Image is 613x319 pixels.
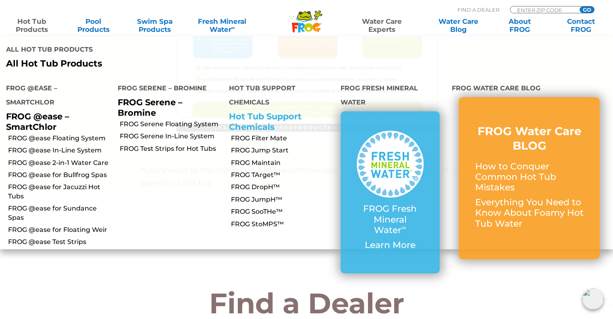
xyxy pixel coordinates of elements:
[231,25,235,31] sup: ∞
[231,134,335,143] a: FROG Filter Mate
[343,17,421,33] a: Water CareExperts
[496,17,543,33] a: AboutFROG
[8,225,112,234] a: FROG @ease for Floating Weir
[8,134,112,143] a: FROG @ease Floating System
[6,42,300,58] h4: All Hot Tub Products
[231,220,335,229] a: FROG StoMPS™
[557,17,605,33] a: ContactFROG
[6,58,300,69] a: All Hot Tub Products
[118,81,217,97] h4: FROG Serene – Bromine
[229,81,328,111] h4: Hot Tub Support Chemicals
[475,124,584,153] h3: FROG Water Care BLOG
[475,197,584,229] p: Everything You Need to Know About Foamy Hot Tub Water
[457,6,499,13] p: Find A Dealer
[231,183,335,192] a: FROG DropH™
[118,97,217,117] p: FROG Serene – Bromine
[516,6,571,13] input: Zip Code Form
[357,240,424,250] p: Learn More
[131,17,179,33] a: Swim SpaProducts
[8,146,112,155] a: FROG @ease In-Line System
[69,17,117,33] a: PoolProducts
[401,223,406,231] sup: ∞
[582,288,603,309] img: openIcon
[8,204,112,222] a: FROG @ease for Sundance Spas
[341,81,440,111] h4: FROG Fresh Mineral Water
[120,132,223,141] a: FROG Serene In-Line System
[71,289,542,317] h2: Find a Dealer
[6,81,106,111] h4: FROG @ease – SmartChlor
[231,207,335,216] a: FROG SooTHe™
[475,161,584,193] p: How to Conquer Common Hot Tub Mistakes
[475,124,584,233] a: FROG Water Care BLOG How to Conquer Common Hot Tub Mistakes Everything You Need to Know About Foa...
[357,204,424,236] p: FROG Fresh Mineral Water
[8,158,112,167] a: FROG @ease 2-in-1 Water Care
[192,17,252,33] a: Fresh MineralWater∞
[434,17,482,33] a: Water CareBlog
[6,111,106,131] p: FROG @ease – SmartChlor
[120,144,223,153] a: FROG Test Strips for Hot Tubs
[231,195,335,204] a: FROG JumpH™
[357,131,424,254] a: FROG Fresh Mineral Water∞ Learn More
[231,158,335,167] a: FROG Maintain
[231,171,335,179] a: FROG TArget™
[452,81,607,97] h4: FROG Water Care Blog
[120,120,223,129] a: FROG Serene Floating System
[229,111,301,131] a: Hot Tub Support Chemicals
[8,171,112,179] a: FROG @ease for Bullfrog Spas
[231,146,335,155] a: FROG Jump Start
[580,6,594,13] input: GO
[8,238,112,246] a: FROG @ease Test Strips
[8,183,112,201] a: FROG @ease for Jacuzzi Hot Tubs
[8,17,56,33] a: Hot TubProducts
